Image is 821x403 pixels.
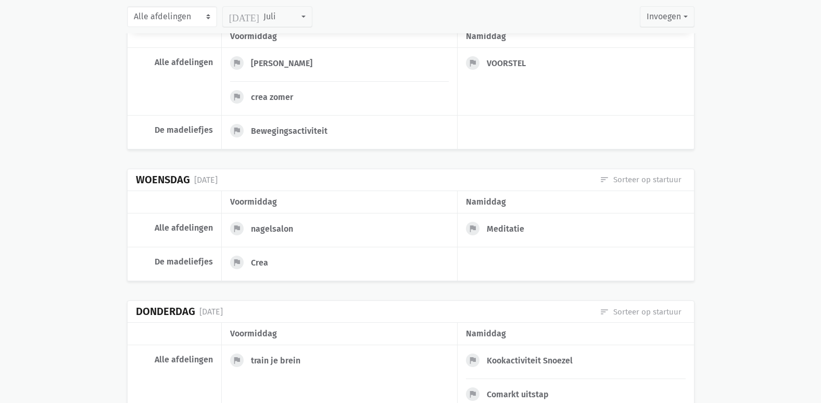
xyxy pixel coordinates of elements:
[136,355,213,365] div: Alle afdelingen
[251,356,309,366] div: train je brein
[487,389,557,400] div: Comarkt uitstap
[232,126,242,135] i: flag
[229,12,259,21] i: [DATE]
[487,224,533,234] div: Meditatie
[136,57,213,68] div: Alle afdelingen
[232,224,242,233] i: flag
[232,92,242,102] i: flag
[230,30,449,43] div: voormiddag
[251,58,321,69] div: [PERSON_NAME]
[466,30,685,43] div: namiddag
[232,58,242,68] i: flag
[194,173,218,187] div: [DATE]
[466,327,685,341] div: namiddag
[232,356,242,365] i: flag
[468,356,477,365] i: flag
[230,327,449,341] div: voormiddag
[468,389,477,399] i: flag
[136,223,213,233] div: Alle afdelingen
[466,195,685,209] div: namiddag
[600,174,681,185] a: Sorteer op startuur
[600,175,609,184] i: sort
[232,258,242,267] i: flag
[136,125,213,135] div: De madeliefjes
[468,58,477,68] i: flag
[487,356,581,366] div: Kookactiviteit Snoezel
[136,174,190,186] div: Woensdag
[251,258,276,268] div: Crea
[640,6,694,27] button: Invoegen
[487,58,534,69] div: VOORSTEL
[136,306,195,318] div: Donderdag
[600,306,681,318] a: Sorteer op startuur
[230,195,449,209] div: voormiddag
[600,307,609,317] i: sort
[199,305,223,319] div: [DATE]
[251,126,336,136] div: Bewegingsactiviteit
[251,92,301,103] div: crea zomer
[136,257,213,267] div: De madeliefjes
[222,6,312,27] button: Juli
[251,224,301,234] div: nagelsalon
[468,224,477,233] i: flag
